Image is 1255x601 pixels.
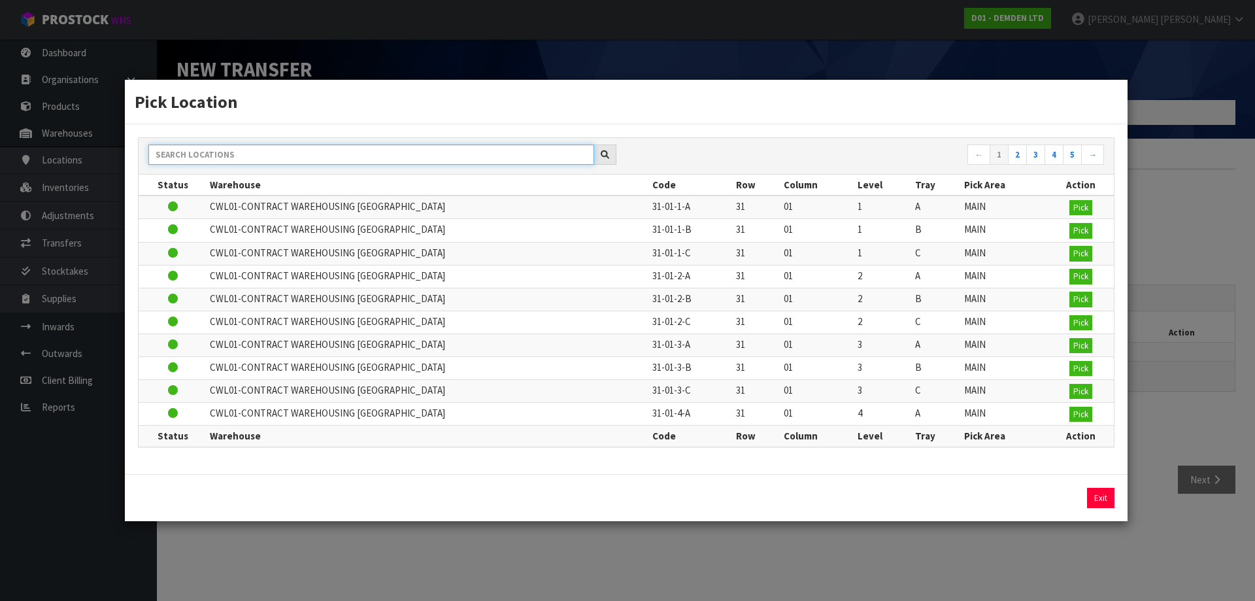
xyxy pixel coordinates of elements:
[780,403,854,426] td: 01
[1008,145,1027,165] a: 2
[1073,409,1088,420] span: Pick
[1045,145,1063,165] a: 4
[854,175,912,196] th: Level
[733,426,780,447] th: Row
[780,426,854,447] th: Column
[649,357,733,380] td: 31-01-3-B
[854,265,912,288] td: 2
[1073,340,1088,351] span: Pick
[139,175,207,196] th: Status
[1048,175,1114,196] th: Action
[961,403,1048,426] td: MAIN
[1073,363,1088,374] span: Pick
[733,265,780,288] td: 31
[912,403,961,426] td: A
[1073,294,1088,305] span: Pick
[148,145,594,165] input: Search locations
[1026,145,1045,165] a: 3
[207,426,649,447] th: Warehouse
[780,265,854,288] td: 01
[1069,315,1092,331] button: Pick
[1073,248,1088,259] span: Pick
[912,175,961,196] th: Tray
[1073,317,1088,328] span: Pick
[207,242,649,265] td: CWL01-CONTRACT WAREHOUSING [GEOGRAPHIC_DATA]
[780,334,854,357] td: 01
[961,242,1048,265] td: MAIN
[649,426,733,447] th: Code
[733,219,780,242] td: 31
[207,265,649,288] td: CWL01-CONTRACT WAREHOUSING [GEOGRAPHIC_DATA]
[854,380,912,403] td: 3
[854,242,912,265] td: 1
[961,196,1048,219] td: MAIN
[733,196,780,219] td: 31
[733,175,780,196] th: Row
[912,288,961,311] td: B
[912,426,961,447] th: Tray
[1073,225,1088,236] span: Pick
[1069,223,1092,239] button: Pick
[854,426,912,447] th: Level
[1069,269,1092,284] button: Pick
[961,219,1048,242] td: MAIN
[961,357,1048,380] td: MAIN
[733,334,780,357] td: 31
[961,288,1048,311] td: MAIN
[649,219,733,242] td: 31-01-1-B
[733,380,780,403] td: 31
[961,175,1048,196] th: Pick Area
[912,357,961,380] td: B
[961,265,1048,288] td: MAIN
[649,288,733,311] td: 31-01-2-B
[1073,271,1088,282] span: Pick
[207,403,649,426] td: CWL01-CONTRACT WAREHOUSING [GEOGRAPHIC_DATA]
[1069,200,1092,216] button: Pick
[780,288,854,311] td: 01
[1087,488,1114,509] button: Exit
[207,196,649,219] td: CWL01-CONTRACT WAREHOUSING [GEOGRAPHIC_DATA]
[733,311,780,334] td: 31
[1069,246,1092,262] button: Pick
[854,357,912,380] td: 3
[649,196,733,219] td: 31-01-1-A
[854,219,912,242] td: 1
[1069,361,1092,377] button: Pick
[912,242,961,265] td: C
[207,380,649,403] td: CWL01-CONTRACT WAREHOUSING [GEOGRAPHIC_DATA]
[967,145,990,165] a: ←
[961,426,1048,447] th: Pick Area
[139,426,207,447] th: Status
[961,311,1048,334] td: MAIN
[961,380,1048,403] td: MAIN
[780,219,854,242] td: 01
[649,380,733,403] td: 31-01-3-C
[912,219,961,242] td: B
[854,288,912,311] td: 2
[649,175,733,196] th: Code
[780,357,854,380] td: 01
[854,334,912,357] td: 3
[207,334,649,357] td: CWL01-CONTRACT WAREHOUSING [GEOGRAPHIC_DATA]
[649,265,733,288] td: 31-01-2-A
[780,175,854,196] th: Column
[1048,426,1114,447] th: Action
[1069,407,1092,422] button: Pick
[854,196,912,219] td: 1
[733,288,780,311] td: 31
[733,242,780,265] td: 31
[649,242,733,265] td: 31-01-1-C
[912,311,961,334] td: C
[1073,386,1088,397] span: Pick
[780,311,854,334] td: 01
[854,403,912,426] td: 4
[1069,292,1092,307] button: Pick
[649,311,733,334] td: 31-01-2-C
[1069,384,1092,400] button: Pick
[780,196,854,219] td: 01
[912,334,961,357] td: A
[135,90,1118,114] h3: Pick Location
[990,145,1009,165] a: 1
[207,175,649,196] th: Warehouse
[649,334,733,357] td: 31-01-3-A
